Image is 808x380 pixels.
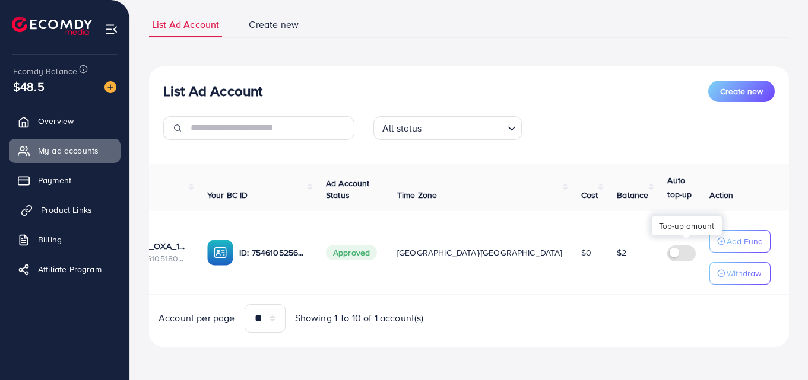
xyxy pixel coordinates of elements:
span: $0 [581,247,591,258]
span: All status [380,120,424,137]
img: menu [104,23,118,36]
span: Payment [38,174,71,186]
p: Withdraw [727,266,761,280]
a: Overview [9,109,121,133]
span: Product Links [41,204,92,216]
span: Create new [249,18,299,31]
a: Billing [9,228,121,251]
span: Account per page [159,311,235,325]
span: ID: 7546105180023390226 [121,253,188,264]
span: [GEOGRAPHIC_DATA]/[GEOGRAPHIC_DATA] [397,247,562,258]
a: Product Links [9,198,121,222]
span: Balance [617,189,648,201]
p: Add Fund [727,234,763,248]
span: Overview [38,115,74,127]
span: Ad Account Status [326,177,370,201]
span: Time Zone [397,189,437,201]
a: Payment [9,168,121,192]
h3: List Ad Account [163,82,262,100]
img: image [104,81,116,93]
span: Billing [38,234,62,245]
a: My ad accounts [9,139,121,162]
span: Create new [720,85,763,97]
span: Your BC ID [207,189,248,201]
div: Search for option [373,116,522,140]
span: Action [709,189,733,201]
button: Withdraw [709,262,771,285]
a: Affiliate Program [9,257,121,281]
div: Top-up amount [652,216,722,235]
button: Add Fund [709,230,771,253]
input: Search for option [426,117,503,137]
p: ID: 7546105256468496400 [239,245,307,260]
span: Ecomdy Balance [13,65,77,77]
iframe: Chat [758,327,799,371]
p: Auto top-up [667,173,702,202]
span: Approved [326,245,377,260]
span: $48.5 [13,78,45,95]
div: <span class='underline'>1031713_OXA_1756964880256</span></br>7546105180023390226 [121,240,188,264]
span: Showing 1 To 10 of 1 account(s) [295,311,424,325]
img: logo [12,17,92,35]
span: List Ad Account [152,18,219,31]
span: $2 [617,247,626,258]
span: Cost [581,189,598,201]
button: Create new [708,81,775,102]
span: Affiliate Program [38,263,102,275]
img: ic-ba-acc.ded83a64.svg [207,240,233,266]
span: My ad accounts [38,145,99,157]
a: 1031713_OXA_1756964880256 [121,240,188,252]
